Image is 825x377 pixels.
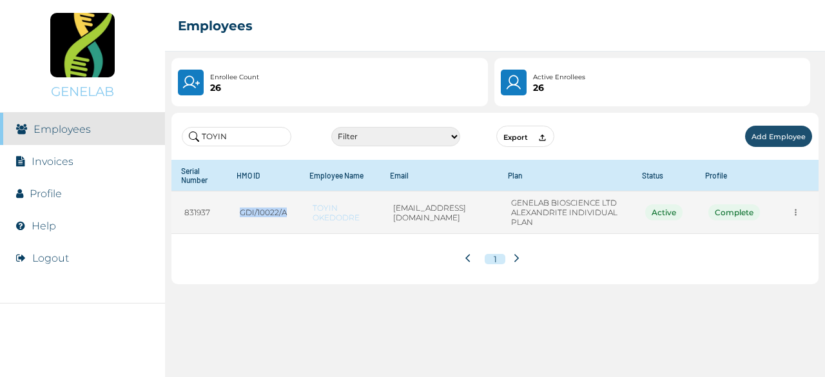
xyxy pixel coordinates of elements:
img: UserPlus.219544f25cf47e120833d8d8fc4c9831.svg [182,73,200,92]
div: Active [645,204,683,220]
th: Profile [695,160,773,191]
p: Enrollee Count [210,72,259,82]
button: Logout [32,252,69,264]
td: [EMAIL_ADDRESS][DOMAIN_NAME] [380,191,498,234]
th: Status [632,160,695,191]
p: 26 [533,82,585,93]
td: GDI/10022/A [227,191,300,234]
img: RelianceHMO's Logo [13,345,152,364]
th: Email [380,160,498,191]
th: Plan [498,160,632,191]
a: Profile [30,188,62,200]
a: Help [32,220,56,232]
th: Employee Name [300,160,380,191]
button: more [786,202,806,222]
button: Add Employee [745,126,812,147]
a: Employees [34,123,91,135]
img: Company [50,13,115,77]
div: Complete [708,204,760,220]
td: GENELAB BIOSCIENCE LTD ALEXANDRITE INDIVIDUAL PLAN [498,191,632,234]
th: Serial Number [171,160,227,191]
button: 1 [485,254,505,264]
button: Export [496,126,554,147]
img: User.4b94733241a7e19f64acd675af8f0752.svg [505,73,523,92]
p: GENELAB [51,84,114,99]
th: HMO ID [227,160,300,191]
p: Active Enrollees [533,72,585,82]
a: Invoices [32,155,73,168]
td: 831937 [171,191,227,234]
h2: Employees [178,18,253,34]
a: TOYIN OKEDODRE [313,203,367,222]
input: Search [182,127,291,146]
p: 26 [210,82,259,93]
